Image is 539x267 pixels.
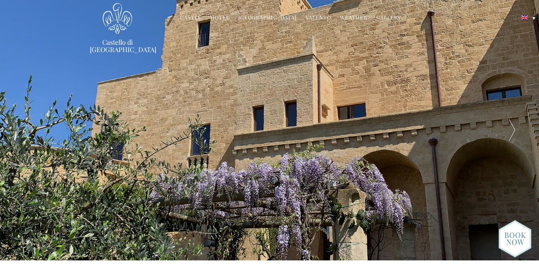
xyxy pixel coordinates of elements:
[521,15,528,20] img: English
[498,220,532,258] img: new-booknow.png
[90,39,145,53] a: Castello di [GEOGRAPHIC_DATA]
[340,14,367,22] a: Weather
[305,14,331,22] a: Salento
[376,14,401,22] a: Gallery
[180,14,202,22] a: Castle
[210,14,230,22] a: Hotel
[238,14,297,22] a: [GEOGRAPHIC_DATA]
[103,3,132,34] img: Castello di Ugento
